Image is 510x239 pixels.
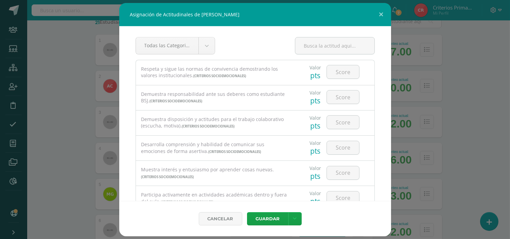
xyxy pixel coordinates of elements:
input: Score [327,166,359,180]
div: Demuestra responsabilidad ante sus deberes como estudiante BSJ. [141,91,289,105]
div: pts [310,96,321,105]
div: Participa activamente en actividades académicas dentro y fuera del aula. [141,191,289,205]
span: (Criterios Socioemocionales) [209,150,261,154]
div: Valor [310,190,321,197]
span: (Criterios Socioemocionales) [150,99,203,103]
span: (Criterios Socioemocionales) [141,175,194,179]
button: Close (Esc) [372,3,391,26]
input: Score [327,191,359,205]
a: Cancelar [199,212,242,225]
div: Asignación de Actitudinales de [PERSON_NAME] [119,3,391,26]
a: Todas las Categorias [136,37,215,54]
input: Score [327,90,359,104]
div: pts [310,121,321,131]
span: (Criterios Socioemocionales) [182,124,235,129]
input: Score [327,141,359,154]
div: pts [310,171,321,181]
div: pts [310,71,321,80]
div: Muestra interés y entusiasmo por aprender cosas nuevas. [141,166,289,180]
div: pts [310,146,321,156]
input: Score [327,65,359,79]
div: pts [310,197,321,206]
span: (Criterios Socioemocionales) [194,74,246,78]
div: Valor [310,89,321,96]
div: Valor [310,140,321,146]
input: Score [327,116,359,129]
div: Demuestra disposición y actitudes para el trabajo colaborativo (escucha, motiva). [141,116,289,130]
div: Valor [310,64,321,71]
div: Desarrolla comprensión y habilidad de comunicar sus emociones de forma asertiva. [141,141,289,155]
div: Valor [310,165,321,171]
span: (Criterios Socioemocionales) [161,200,214,204]
div: Respeta y sigue las normas de convivencia demostrando los valores institucionales. [141,66,289,80]
button: Guardar [247,212,288,225]
span: Todas las Categorias [144,37,190,53]
div: Valor [310,115,321,121]
input: Busca la actitud aqui... [295,37,374,54]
